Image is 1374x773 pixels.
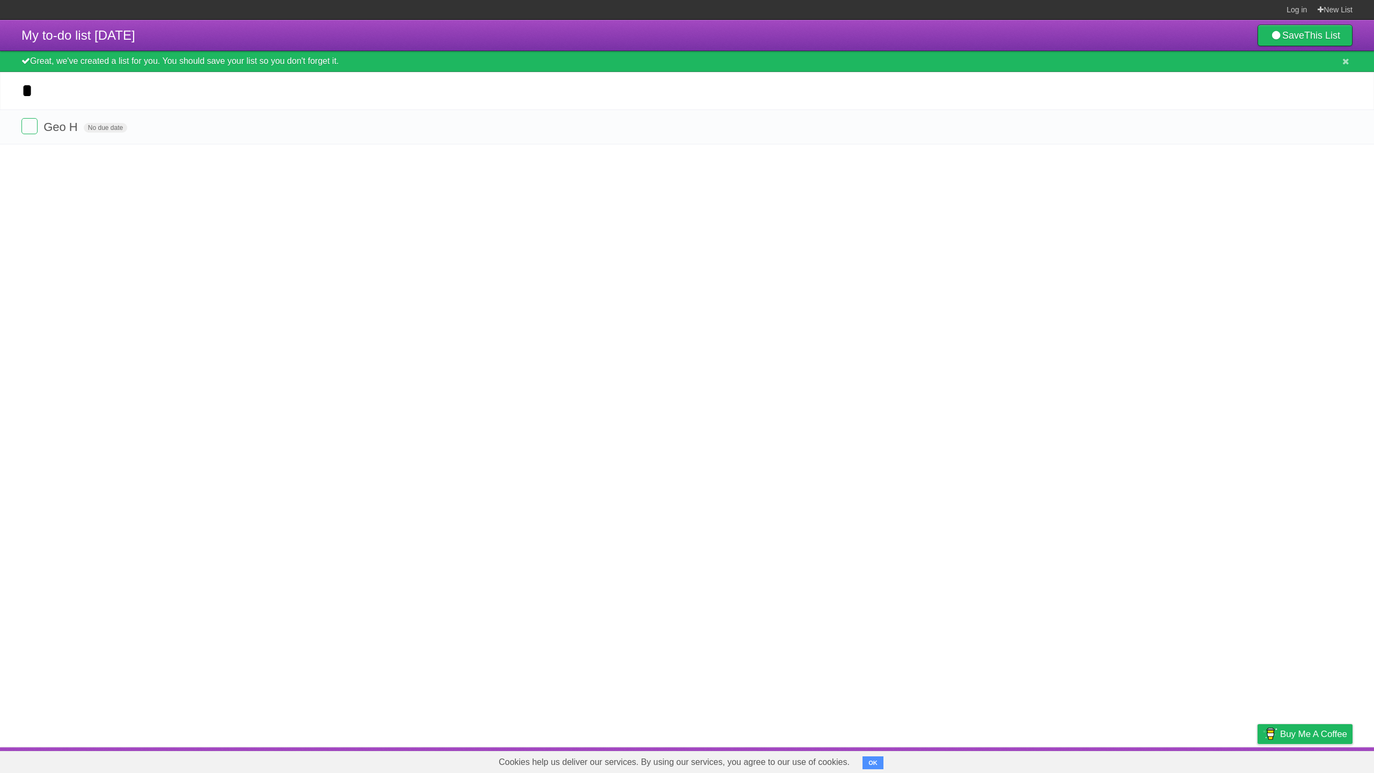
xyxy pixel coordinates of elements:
[1258,724,1353,744] a: Buy me a coffee
[1258,25,1353,46] a: SaveThis List
[863,756,883,769] button: OK
[1304,30,1340,41] b: This List
[43,120,81,134] span: Geo H
[21,118,38,134] label: Done
[1280,725,1347,743] span: Buy me a coffee
[1285,750,1353,770] a: Suggest a feature
[1207,750,1231,770] a: Terms
[1263,725,1277,743] img: Buy me a coffee
[84,123,127,133] span: No due date
[488,752,860,773] span: Cookies help us deliver our services. By using our services, you agree to our use of cookies.
[1115,750,1137,770] a: About
[21,28,135,42] span: My to-do list [DATE]
[1244,750,1271,770] a: Privacy
[1150,750,1194,770] a: Developers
